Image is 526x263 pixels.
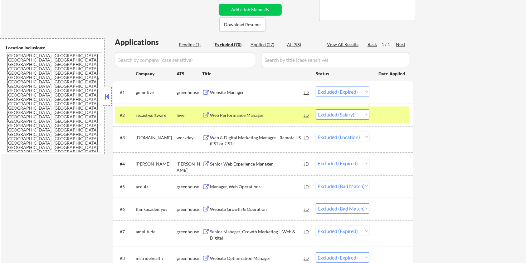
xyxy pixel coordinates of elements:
div: JD [304,226,310,237]
button: Add a Job Manually [219,4,282,16]
div: JD [304,109,310,121]
div: thinkacademyus [136,206,177,212]
div: Excluded (70) [215,42,246,48]
div: Title [202,71,310,77]
div: Applied (27) [251,42,282,48]
div: #4 [120,161,131,167]
input: Search by title (case sensitive) [261,52,409,67]
div: recast-software [136,112,177,118]
div: JD [304,158,310,169]
div: Date Applied [378,71,406,77]
div: Applications [115,38,177,46]
div: acquia [136,184,177,190]
div: Senior Manager, Growth Marketing – Web & Digital [210,229,304,241]
div: #6 [120,206,131,212]
div: Next [396,41,406,47]
div: #7 [120,229,131,235]
div: Manager, Web Operations [210,184,304,190]
div: amplitude [136,229,177,235]
div: ATS [177,71,202,77]
div: greenhouse [177,255,202,261]
div: 1 / 1 [382,41,396,47]
div: JD [304,181,310,192]
div: JD [304,87,310,98]
div: [PERSON_NAME] [177,161,202,173]
div: #8 [120,255,131,261]
div: Company [136,71,177,77]
div: [DOMAIN_NAME] [136,135,177,141]
div: #1 [120,89,131,96]
button: Download Resume [219,17,265,32]
div: instridehealth [136,255,177,261]
div: Web & Digital Marketing Manager - Remote US (EST or CST) [210,135,304,147]
div: Website Growth & Operation [210,206,304,212]
div: [PERSON_NAME] [136,161,177,167]
div: #5 [120,184,131,190]
div: Pending (1) [179,42,210,48]
div: lever [177,112,202,118]
div: #3 [120,135,131,141]
input: Search by company (case sensitive) [115,52,255,67]
div: JD [304,132,310,143]
div: View All Results [327,41,360,47]
div: gomotive [136,89,177,96]
div: Senior Web Experience Manager [210,161,304,167]
div: Location Inclusions: [6,45,102,51]
div: Website Manager [210,89,304,96]
div: workday [177,135,202,141]
div: greenhouse [177,89,202,96]
div: Website Optimization Manager [210,255,304,261]
div: JD [304,203,310,215]
div: #2 [120,112,131,118]
div: All (98) [287,42,318,48]
div: greenhouse [177,229,202,235]
div: greenhouse [177,206,202,212]
div: Status [316,68,369,79]
div: Web Performance Manager [210,112,304,118]
div: greenhouse [177,184,202,190]
div: Back [368,41,377,47]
